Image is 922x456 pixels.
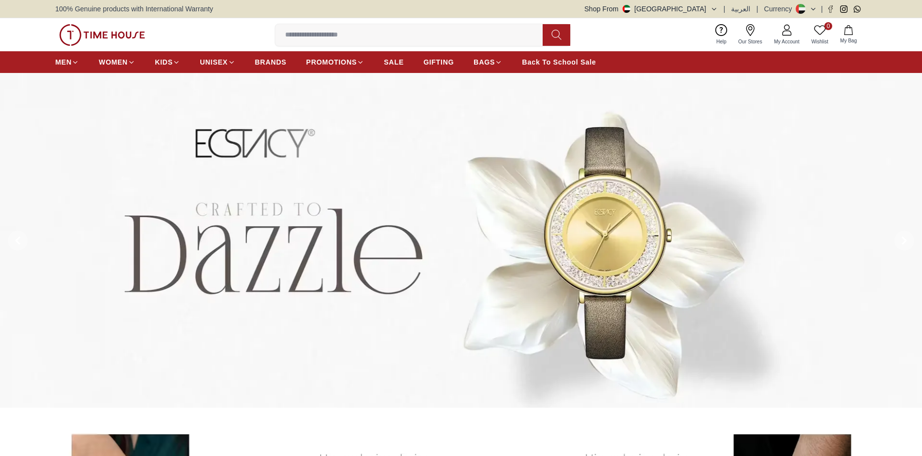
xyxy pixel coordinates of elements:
[255,57,287,67] span: BRANDS
[770,38,804,45] span: My Account
[99,53,135,71] a: WOMEN
[731,4,750,14] button: العربية
[155,53,180,71] a: KIDS
[55,4,213,14] span: 100% Genuine products with International Warranty
[712,38,731,45] span: Help
[827,5,834,13] a: Facebook
[853,5,861,13] a: Whatsapp
[840,5,848,13] a: Instagram
[200,53,235,71] a: UNISEX
[200,57,227,67] span: UNISEX
[821,4,823,14] span: |
[522,53,596,71] a: Back To School Sale
[824,22,832,30] span: 0
[522,57,596,67] span: Back To School Sale
[733,22,768,47] a: Our Stores
[55,53,79,71] a: MEN
[735,38,766,45] span: Our Stores
[623,5,630,13] img: United Arab Emirates
[423,53,454,71] a: GIFTING
[474,57,495,67] span: BAGS
[808,38,832,45] span: Wishlist
[585,4,718,14] button: Shop From[GEOGRAPHIC_DATA]
[99,57,128,67] span: WOMEN
[384,57,404,67] span: SALE
[756,4,758,14] span: |
[59,24,145,46] img: ...
[255,53,287,71] a: BRANDS
[306,53,365,71] a: PROMOTIONS
[764,4,796,14] div: Currency
[724,4,726,14] span: |
[55,57,72,67] span: MEN
[834,23,863,46] button: My Bag
[423,57,454,67] span: GIFTING
[384,53,404,71] a: SALE
[306,57,357,67] span: PROMOTIONS
[710,22,733,47] a: Help
[155,57,173,67] span: KIDS
[836,37,861,44] span: My Bag
[806,22,834,47] a: 0Wishlist
[474,53,502,71] a: BAGS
